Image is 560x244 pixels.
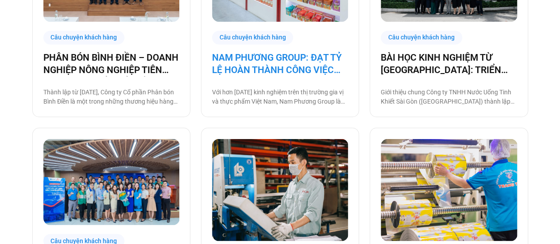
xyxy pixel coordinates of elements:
a: BÀI HỌC KINH NGHIỆM TỪ [GEOGRAPHIC_DATA]: TRIỂN KHAI CÔNG NGHỆ CHO BA THẾ HỆ NHÂN SỰ [381,51,517,76]
a: PHÂN BÓN BÌNH ĐIỀN – DOANH NGHIỆP NÔNG NGHIỆP TIÊN PHONG CHUYỂN ĐỔI SỐ [43,51,179,76]
a: NAM PHƯƠNG GROUP: ĐẠT TỶ LỆ HOÀN THÀNH CÔNG VIỆC ĐÚNG HẠN TỚI 93% NHỜ BASE PLATFORM [212,51,348,76]
div: Câu chuyện khách hàng [212,31,294,44]
p: Thành lập từ [DATE], Công ty Cổ phần Phân bón Bình Điền là một trong những thương hiệu hàng đầu c... [43,87,179,106]
div: Câu chuyện khách hàng [43,31,125,44]
img: Doanh-nghiep-san-xua-edh-chuyen-doi-so-cung-base [212,139,348,241]
p: Giới thiệu chung Công ty TNHH Nước Uống Tinh Khiết Sài Gòn ([GEOGRAPHIC_DATA]) thành lập [DATE] b... [381,87,517,106]
a: Số hóa các quy trình làm việc cùng Base.vn là một bước trung gian cực kỳ quan trọng để Goldsun xâ... [43,139,179,225]
img: Số hóa các quy trình làm việc cùng Base.vn là một bước trung gian cực kỳ quan trọng để Goldsun xâ... [43,139,180,225]
p: Với hơn [DATE] kinh nghiệm trên thị trường gia vị và thực phẩm Việt Nam, Nam Phương Group là đơn ... [212,87,348,106]
div: Câu chuyện khách hàng [381,31,462,44]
